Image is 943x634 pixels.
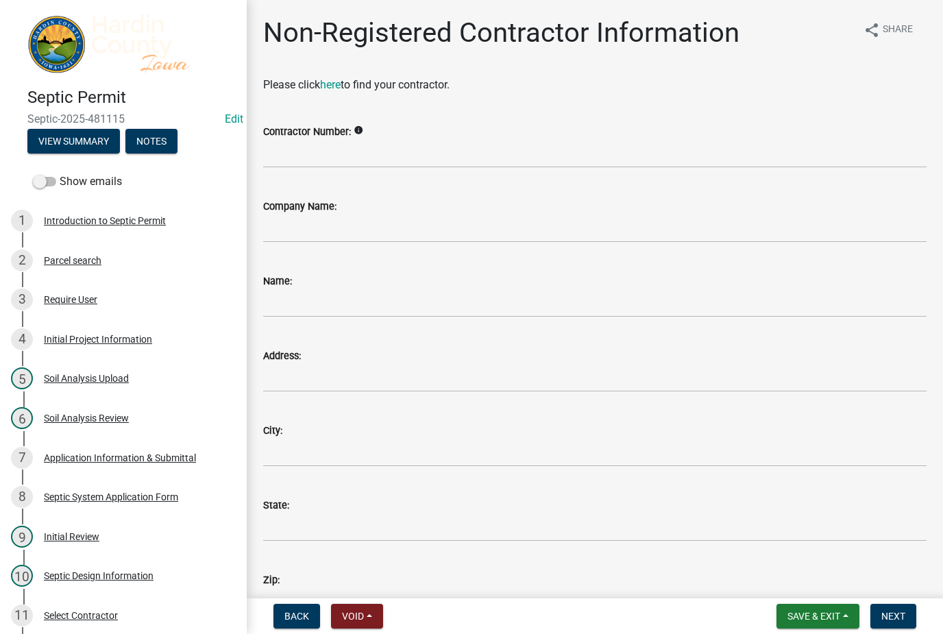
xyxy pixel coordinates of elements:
[263,501,289,511] label: State:
[273,604,320,629] button: Back
[225,112,243,125] a: Edit
[11,328,33,350] div: 4
[263,576,280,585] label: Zip:
[27,137,120,148] wm-modal-confirm: Summary
[263,277,292,286] label: Name:
[11,565,33,587] div: 10
[27,88,236,108] h4: Septic Permit
[125,129,177,154] button: Notes
[44,295,97,304] div: Require User
[11,526,33,548] div: 9
[11,486,33,508] div: 8
[27,112,219,125] span: Septic-2025-481115
[11,367,33,389] div: 5
[853,16,924,43] button: shareShare
[44,611,118,620] div: Select Contractor
[33,173,122,190] label: Show emails
[225,112,243,125] wm-modal-confirm: Edit Application Number
[44,216,166,225] div: Introduction to Septic Permit
[331,604,383,629] button: Void
[787,611,840,622] span: Save & Exit
[44,532,99,541] div: Initial Review
[342,611,364,622] span: Void
[284,611,309,622] span: Back
[44,374,129,383] div: Soil Analysis Upload
[27,14,225,73] img: Hardin County, Iowa
[776,604,859,629] button: Save & Exit
[11,605,33,626] div: 11
[125,137,177,148] wm-modal-confirm: Notes
[354,125,363,135] i: info
[44,571,154,581] div: Septic Design Information
[44,256,101,265] div: Parcel search
[263,202,336,212] label: Company Name:
[263,127,351,137] label: Contractor Number:
[263,77,927,93] p: Please click to find your contractor.
[44,453,196,463] div: Application Information & Submittal
[883,22,913,38] span: Share
[44,413,129,423] div: Soil Analysis Review
[263,426,282,436] label: City:
[11,249,33,271] div: 2
[11,289,33,310] div: 3
[44,334,152,344] div: Initial Project Information
[11,210,33,232] div: 1
[864,22,880,38] i: share
[11,407,33,429] div: 6
[263,352,301,361] label: Address:
[320,78,341,91] a: here
[881,611,905,622] span: Next
[11,447,33,469] div: 7
[263,16,739,49] h1: Non-Registered Contractor Information
[870,604,916,629] button: Next
[44,492,178,502] div: Septic System Application Form
[27,129,120,154] button: View Summary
